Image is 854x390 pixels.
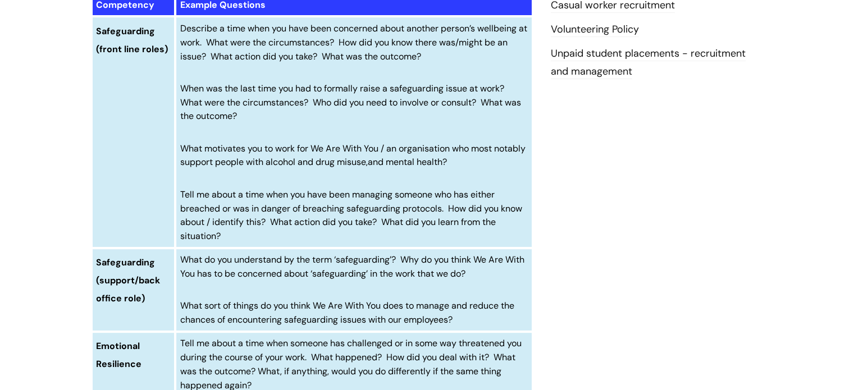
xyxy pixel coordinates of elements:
[180,189,522,242] span: Tell me about a time when you have been managing someone who has either breached or was in danger...
[180,300,514,325] span: What sort of things do you think We Are With You does to manage and reduce the chances of encount...
[180,22,527,62] span: Describe a time when you have been concerned about another person’s wellbeing at work. What were ...
[96,25,168,55] span: Safeguarding (front line roles)
[96,340,141,370] span: Emotional Resilience
[180,143,526,168] span: What motivates you to work for We Are With You / an organisation who most notably support people ...
[180,254,524,279] span: What do you understand by the term ‘safeguarding’? Why do you think We Are With You has to be con...
[180,82,521,122] span: When was the last time you had to formally raise a safeguarding issue at work? What were the circ...
[96,256,160,304] span: Safeguarding (support/back office role)
[551,22,639,37] a: Volunteering Policy
[551,47,746,79] a: Unpaid student placements - recruitment and management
